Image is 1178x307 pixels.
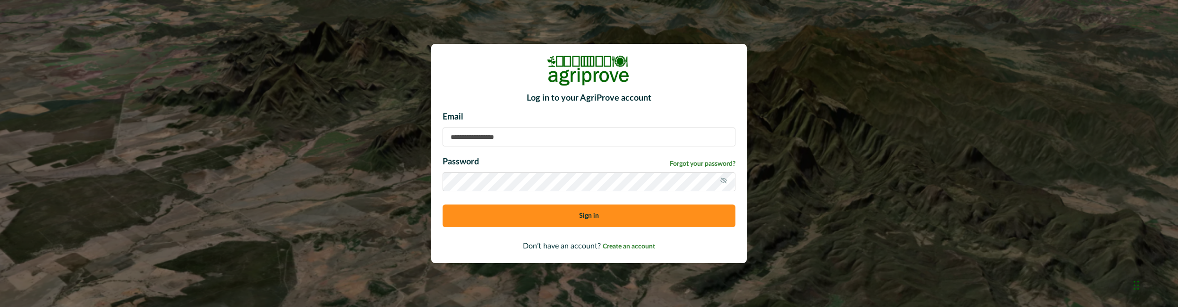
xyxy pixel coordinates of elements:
p: Email [443,111,735,124]
img: Logo Image [546,55,632,86]
span: Create an account [603,243,655,250]
iframe: Chat Widget [1131,262,1178,307]
h2: Log in to your AgriProve account [443,94,735,104]
div: Drag [1134,271,1139,299]
a: Forgot your password? [670,159,735,169]
p: Don’t have an account? [443,240,735,252]
p: Password [443,156,479,169]
button: Sign in [443,205,735,227]
a: Create an account [603,242,655,250]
